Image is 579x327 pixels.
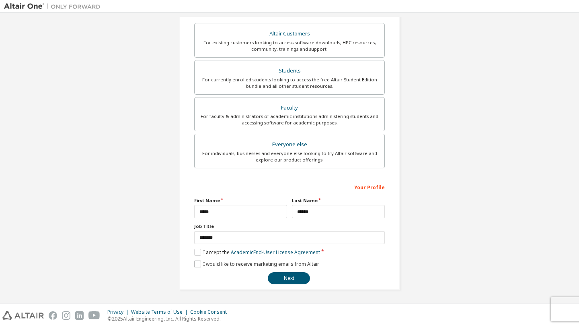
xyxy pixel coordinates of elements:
div: Everyone else [199,139,380,150]
img: altair_logo.svg [2,311,44,320]
p: © 2025 Altair Engineering, Inc. All Rights Reserved. [107,315,232,322]
div: For faculty & administrators of academic institutions administering students and accessing softwa... [199,113,380,126]
div: For existing customers looking to access software downloads, HPC resources, community, trainings ... [199,39,380,52]
div: Students [199,65,380,77]
div: For currently enrolled students looking to access the free Altair Student Edition bundle and all ... [199,77,380,89]
div: Website Terms of Use [131,309,190,315]
div: Cookie Consent [190,309,232,315]
label: I would like to receive marketing emails from Altair [194,261,319,267]
img: linkedin.svg [75,311,84,320]
div: For individuals, businesses and everyone else looking to try Altair software and explore our prod... [199,150,380,163]
a: Academic End-User License Agreement [231,249,320,256]
img: facebook.svg [49,311,57,320]
div: Your Profile [194,180,385,193]
button: Next [268,272,310,284]
label: Last Name [292,197,385,204]
img: youtube.svg [88,311,100,320]
label: Job Title [194,223,385,230]
div: Privacy [107,309,131,315]
img: Altair One [4,2,105,10]
label: I accept the [194,249,320,256]
div: Altair Customers [199,28,380,39]
div: Faculty [199,102,380,114]
label: First Name [194,197,287,204]
img: instagram.svg [62,311,70,320]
